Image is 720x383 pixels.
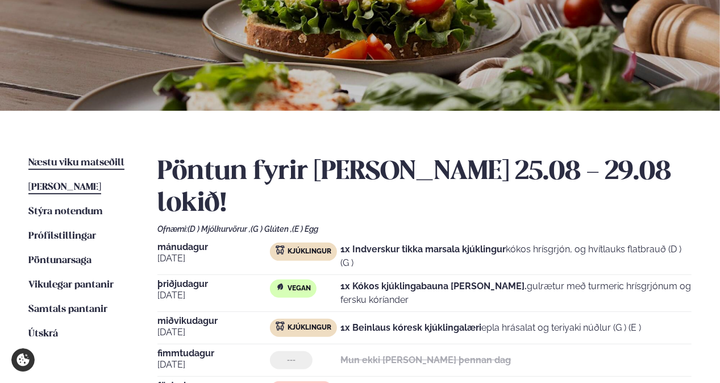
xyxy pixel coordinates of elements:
[157,252,270,265] span: [DATE]
[157,349,270,358] span: fimmtudagur
[28,256,91,265] span: Pöntunarsaga
[28,158,124,168] span: Næstu viku matseðill
[292,224,318,234] span: (E ) Egg
[11,348,35,372] a: Cookie settings
[28,156,124,170] a: Næstu viku matseðill
[28,254,91,268] a: Pöntunarsaga
[157,358,270,372] span: [DATE]
[28,280,114,290] span: Vikulegar pantanir
[157,224,692,234] div: Ofnæmi:
[157,317,270,326] span: miðvikudagur
[28,205,103,219] a: Stýra notendum
[28,231,96,241] span: Prófílstillingar
[28,305,107,314] span: Samtals pantanir
[341,322,482,333] strong: 1x Beinlaus kóresk kjúklingalæri
[251,224,292,234] span: (G ) Glúten ,
[341,243,692,270] p: kókos hrísgrjón, og hvítlauks flatbrauð (D ) (G )
[276,245,285,255] img: chicken.svg
[157,243,270,252] span: mánudagur
[287,356,296,365] span: ---
[341,321,642,335] p: epla hrásalat og teriyaki núðlur (G ) (E )
[188,224,251,234] span: (D ) Mjólkurvörur ,
[341,244,506,255] strong: 1x Indverskur tikka marsala kjúklingur
[276,282,285,292] img: Vegan.svg
[341,281,527,292] strong: 1x Kókos kjúklingabauna [PERSON_NAME].
[28,303,107,317] a: Samtals pantanir
[28,182,101,192] span: [PERSON_NAME]
[288,323,331,332] span: Kjúklingur
[157,326,270,339] span: [DATE]
[288,284,311,293] span: Vegan
[157,289,270,302] span: [DATE]
[28,329,58,339] span: Útskrá
[28,181,101,194] a: [PERSON_NAME]
[157,156,692,220] h2: Pöntun fyrir [PERSON_NAME] 25.08 - 29.08 lokið!
[28,278,114,292] a: Vikulegar pantanir
[341,280,692,307] p: gulrætur með turmeric hrísgrjónum og fersku kóríander
[288,247,331,256] span: Kjúklingur
[276,322,285,331] img: chicken.svg
[28,327,58,341] a: Útskrá
[28,207,103,217] span: Stýra notendum
[28,230,96,243] a: Prófílstillingar
[157,280,270,289] span: þriðjudagur
[341,355,511,365] strong: Mun ekki [PERSON_NAME] þennan dag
